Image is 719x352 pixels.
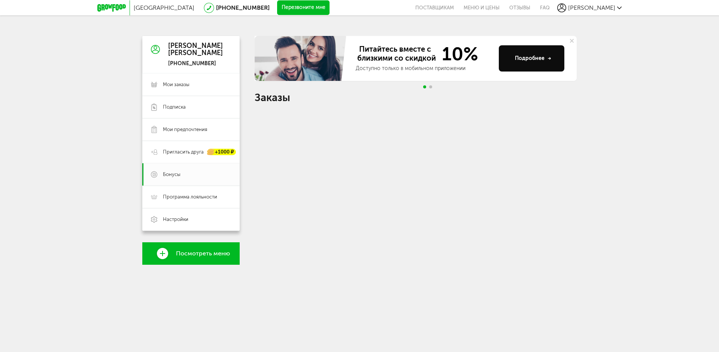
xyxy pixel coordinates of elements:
[134,4,194,11] span: [GEOGRAPHIC_DATA]
[356,65,493,72] div: Доступно только в мобильном приложении
[142,73,240,96] a: Мои заказы
[176,250,230,257] span: Посмотреть меню
[515,55,551,62] div: Подробнее
[163,149,204,155] span: Пригласить друга
[437,45,478,63] span: 10%
[142,96,240,118] a: Подписка
[163,216,188,223] span: Настройки
[142,141,240,163] a: Пригласить друга +1000 ₽
[429,85,432,88] span: Go to slide 2
[255,93,577,103] h1: Заказы
[499,45,564,72] button: Подробнее
[163,104,186,110] span: Подписка
[163,126,207,133] span: Мои предпочтения
[255,36,348,81] img: family-banner.579af9d.jpg
[142,186,240,208] a: Программа лояльности
[163,194,217,200] span: Программа лояльности
[142,208,240,231] a: Настройки
[142,118,240,141] a: Мои предпочтения
[216,4,270,11] a: [PHONE_NUMBER]
[163,171,180,178] span: Бонусы
[168,42,223,57] div: [PERSON_NAME] [PERSON_NAME]
[163,81,189,88] span: Мои заказы
[568,4,615,11] span: [PERSON_NAME]
[168,60,223,67] div: [PHONE_NUMBER]
[142,163,240,186] a: Бонусы
[207,149,236,155] div: +1000 ₽
[423,85,426,88] span: Go to slide 1
[277,0,330,15] button: Перезвоните мне
[142,242,240,265] a: Посмотреть меню
[356,45,437,63] span: Питайтесь вместе с близкими со скидкой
